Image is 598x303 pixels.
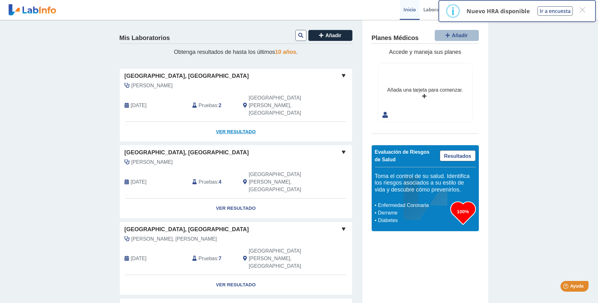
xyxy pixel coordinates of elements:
span: [GEOGRAPHIC_DATA], [GEOGRAPHIC_DATA] [125,72,249,80]
span: Obtenga resultados de hasta los últimos . [174,49,298,55]
div: : [188,171,238,193]
span: Evaluación de Riesgos de Salud [375,149,430,162]
span: Rosario Reyes, Hector [131,235,217,243]
span: San Juan, PR [249,171,318,193]
li: Diabetes [376,217,450,224]
h4: Planes Médicos [372,34,419,42]
span: 10 años [275,49,296,55]
span: [GEOGRAPHIC_DATA], [GEOGRAPHIC_DATA] [125,148,249,157]
span: San Juan, PR [249,247,318,270]
span: Accede y maneja sus planes [389,49,461,55]
span: Pruebas [199,255,217,262]
a: Ver Resultado [120,198,352,218]
li: Derrame [376,209,450,217]
span: San Juan, PR [249,94,318,117]
div: Añada una tarjeta para comenzar. [387,86,463,94]
b: 7 [219,256,222,261]
div: i [451,5,455,17]
button: Close this dialog [577,4,588,15]
button: Ir a encuesta [537,6,573,16]
button: Añadir [308,30,352,41]
span: [GEOGRAPHIC_DATA], [GEOGRAPHIC_DATA] [125,225,249,234]
div: : [188,94,238,117]
span: 2025-05-31 [131,255,147,262]
h5: Toma el control de su salud. Identifica los riesgos asociados a su estilo de vida y descubre cómo... [375,173,476,193]
span: Añadir [452,33,468,38]
a: Resultados [440,150,476,161]
div: : [188,247,238,270]
button: Añadir [435,30,479,41]
a: Ver Resultado [120,122,352,142]
b: 2 [219,103,222,108]
h4: Mis Laboratorios [119,34,170,42]
span: Añadir [325,33,341,38]
b: 4 [219,179,222,185]
iframe: Help widget launcher [542,278,591,296]
span: Pruebas [199,102,217,109]
span: Borges, William [131,158,173,166]
span: Pruebas [199,178,217,186]
span: Mercado, Neysa [131,82,173,89]
span: 2025-08-15 [131,178,147,186]
span: 2025-10-10 [131,102,147,109]
a: Ver Resultado [120,275,352,295]
h3: 100% [450,208,476,215]
li: Enfermedad Coronaria [376,202,450,209]
p: Nuevo HRA disponible [467,7,530,15]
